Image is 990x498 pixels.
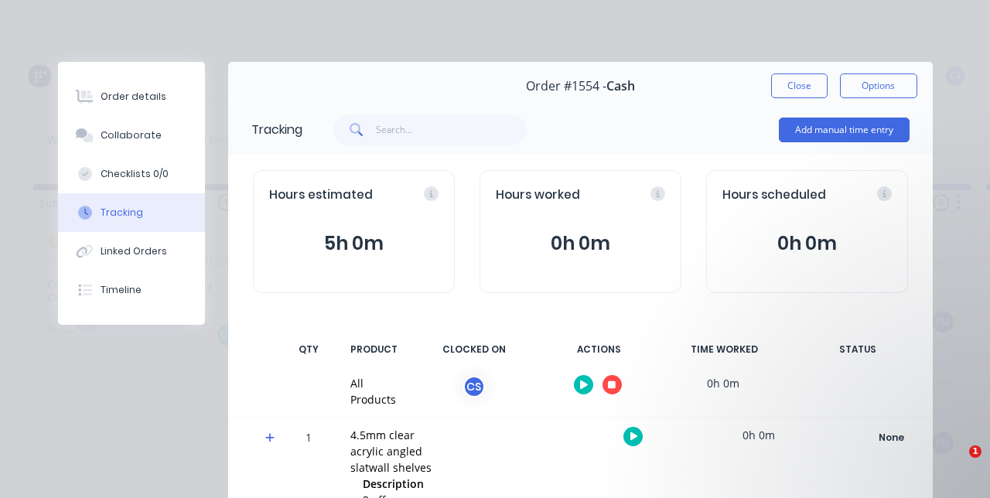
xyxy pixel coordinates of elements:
button: Checklists 0/0 [58,155,205,193]
div: CS [463,375,486,398]
span: Hours scheduled [722,186,826,204]
button: Collaborate [58,116,205,155]
button: 0h 0m [722,229,892,258]
div: Checklists 0/0 [101,167,169,181]
span: Description [363,476,424,492]
button: 5h 0m [269,229,439,258]
div: PRODUCT [341,333,407,366]
button: 0h 0m [496,229,665,258]
div: Tracking [251,121,302,139]
span: Cash [606,79,635,94]
button: Order details [58,77,205,116]
div: STATUS [792,333,923,366]
div: Tracking [101,206,143,220]
div: Timeline [101,283,142,297]
span: 1 [969,445,981,458]
span: Order #1554 - [526,79,606,94]
div: TIME WORKED [667,333,783,366]
iframe: Intercom live chat [937,445,975,483]
button: Close [771,73,828,98]
button: Tracking [58,193,205,232]
span: Hours estimated [269,186,373,204]
button: Timeline [58,271,205,309]
button: Add manual time entry [779,118,910,142]
div: ACTIONS [541,333,657,366]
button: Linked Orders [58,232,205,271]
div: 0h 0m [665,366,781,401]
div: Order details [101,90,166,104]
input: Search... [376,114,527,145]
button: Options [840,73,917,98]
div: QTY [285,333,332,366]
div: Collaborate [101,128,162,142]
div: Linked Orders [101,244,167,258]
div: 4.5mm clear acrylic angled slatwall shelves [350,427,432,476]
div: CLOCKED ON [416,333,532,366]
div: All Products [350,375,396,408]
span: Hours worked [496,186,580,204]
